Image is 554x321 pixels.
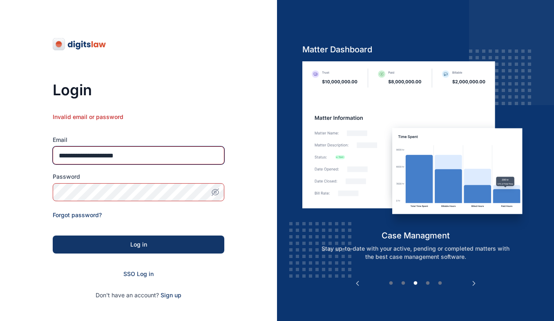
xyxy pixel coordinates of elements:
[53,291,224,299] p: Don't have an account?
[436,279,444,287] button: 5
[53,211,102,218] a: Forgot password?
[53,82,224,98] h3: Login
[53,236,224,254] button: Log in
[470,279,478,287] button: Next
[161,292,181,299] a: Sign up
[399,279,407,287] button: 2
[302,61,529,230] img: case-management
[53,113,224,136] div: Invalid email or password
[53,173,224,181] label: Password
[66,240,211,249] div: Log in
[411,279,420,287] button: 3
[123,270,154,277] a: SSO Log in
[387,279,395,287] button: 1
[302,44,529,55] h5: Matter Dashboard
[353,279,362,287] button: Previous
[53,38,107,51] img: digitslaw-logo
[424,279,432,287] button: 4
[311,245,520,261] p: Stay up-to-date with your active, pending or completed matters with the best case management soft...
[302,230,529,241] h5: case managment
[161,291,181,299] span: Sign up
[53,136,224,144] label: Email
